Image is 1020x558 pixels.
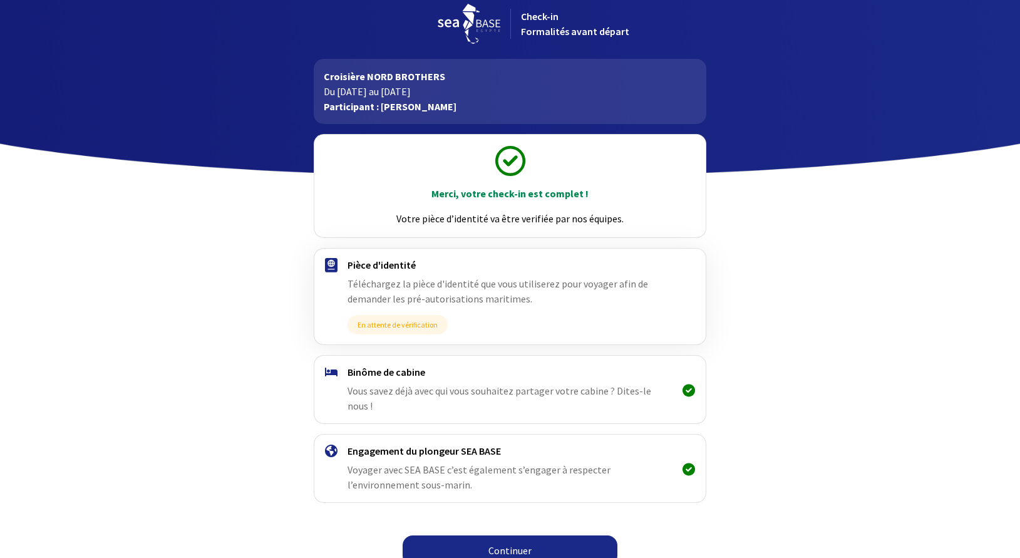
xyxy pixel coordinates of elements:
h4: Pièce d'identité [348,259,672,271]
span: Voyager avec SEA BASE c’est également s’engager à respecter l’environnement sous-marin. [348,463,610,491]
img: passport.svg [325,258,337,272]
span: En attente de vérification [348,315,448,334]
span: Check-in Formalités avant départ [521,10,629,38]
span: Téléchargez la pièce d'identité que vous utiliserez pour voyager afin de demander les pré-autoris... [348,277,648,305]
img: engagement.svg [325,445,337,457]
img: binome.svg [325,368,337,376]
p: Participant : [PERSON_NAME] [324,99,696,114]
p: Du [DATE] au [DATE] [324,84,696,99]
p: Votre pièce d’identité va être verifiée par nos équipes. [326,211,694,226]
span: Vous savez déjà avec qui vous souhaitez partager votre cabine ? Dites-le nous ! [348,385,651,412]
img: logo_seabase.svg [438,4,500,44]
h4: Binôme de cabine [348,366,672,378]
h4: Engagement du plongeur SEA BASE [348,445,672,457]
p: Merci, votre check-in est complet ! [326,186,694,201]
p: Croisière NORD BROTHERS [324,69,696,84]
